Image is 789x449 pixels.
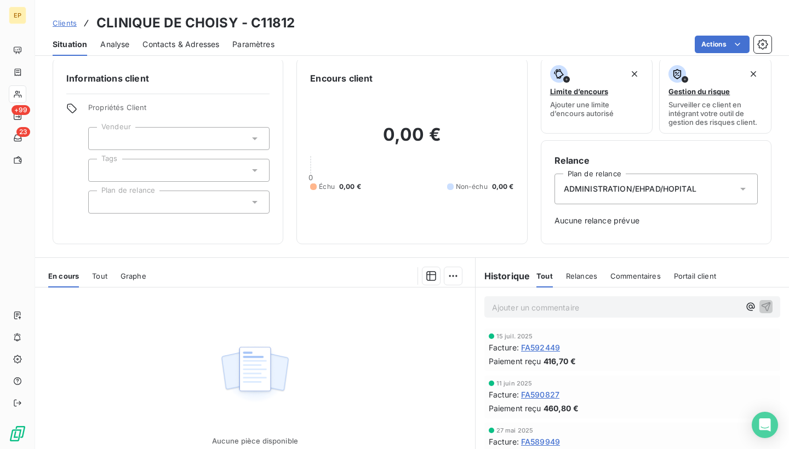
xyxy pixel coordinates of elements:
span: 0,00 € [339,182,361,192]
span: Aucune pièce disponible [212,436,298,445]
span: Échu [319,182,335,192]
h6: Informations client [66,72,270,85]
span: Aucune relance prévue [554,215,758,226]
span: 460,80 € [544,402,579,414]
span: +99 [12,105,30,115]
h3: CLINIQUE DE CHOISY - C11812 [96,13,295,33]
span: Tout [92,272,107,280]
img: Logo LeanPay [9,425,26,442]
h2: 0,00 € [310,124,513,157]
span: 11 juin 2025 [496,380,533,387]
button: Limite d’encoursAjouter une limite d’encours autorisé [541,58,653,134]
span: Relances [566,272,597,280]
div: EP [9,7,26,24]
span: FA590827 [521,389,559,400]
span: 416,70 € [544,355,576,367]
span: Ajouter une limite d’encours autorisé [550,100,644,118]
span: 15 juil. 2025 [496,333,533,339]
a: Clients [53,18,77,28]
span: Paramètres [232,39,275,50]
span: 0,00 € [492,182,514,192]
span: Clients [53,19,77,27]
span: En cours [48,272,79,280]
h6: Encours client [310,72,373,85]
span: Contacts & Adresses [142,39,219,50]
span: Analyse [100,39,129,50]
span: FA592449 [521,342,560,353]
span: Limite d’encours [550,87,608,96]
span: Non-échu [456,182,488,192]
span: ADMINISTRATION/EHPAD/HOPITAL [564,183,696,194]
span: 23 [16,127,30,137]
span: Graphe [121,272,146,280]
span: Facture : [489,436,519,447]
span: 0 [308,173,313,182]
span: Situation [53,39,87,50]
input: Ajouter une valeur [98,165,106,175]
div: Open Intercom Messenger [752,412,778,438]
span: Propriétés Client [88,103,270,118]
input: Ajouter une valeur [98,197,106,207]
span: Gestion du risque [668,87,730,96]
span: Paiement reçu [489,355,541,367]
a: 23 [9,129,26,147]
span: Paiement reçu [489,402,541,414]
span: Tout [536,272,553,280]
span: Facture : [489,342,519,353]
a: +99 [9,107,26,125]
button: Actions [695,36,750,53]
h6: Historique [476,269,530,283]
span: FA589949 [521,436,560,447]
button: Gestion du risqueSurveiller ce client en intégrant votre outil de gestion des risques client. [659,58,771,134]
span: Commentaires [610,272,661,280]
span: Facture : [489,389,519,400]
span: Portail client [674,272,716,280]
input: Ajouter une valeur [98,134,106,143]
img: Empty state [220,341,290,408]
h6: Relance [554,154,758,167]
span: Surveiller ce client en intégrant votre outil de gestion des risques client. [668,100,762,126]
span: 27 mai 2025 [496,427,534,434]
